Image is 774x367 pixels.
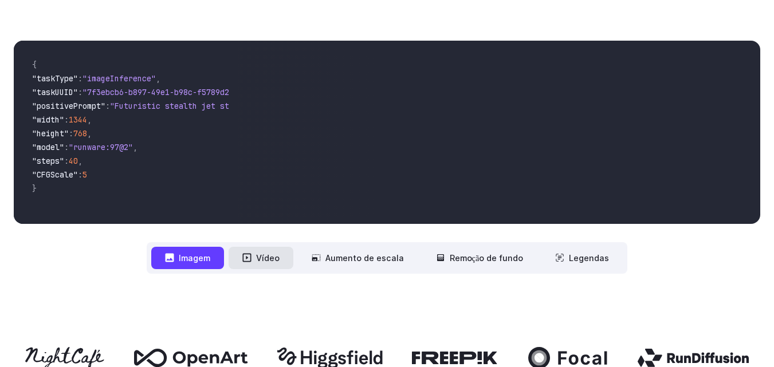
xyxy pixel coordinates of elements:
span: : [64,115,69,125]
span: "positivePrompt" [32,101,105,111]
span: "Futuristic stealth jet streaking through a neon-lit cityscape with glowing purple exhaust" [110,101,527,111]
span: , [133,142,137,152]
font: Remoção de fundo [450,253,524,263]
span: "width" [32,115,64,125]
span: 40 [69,156,78,166]
span: 1344 [69,115,87,125]
span: , [87,115,92,125]
span: } [32,183,37,194]
font: Aumento de escala [325,253,404,263]
span: 5 [82,169,87,180]
span: : [69,128,73,139]
span: , [87,128,92,139]
font: Vídeo [256,253,280,263]
span: : [78,87,82,97]
span: : [78,169,82,180]
span: "CFGScale" [32,169,78,180]
span: "taskType" [32,73,78,84]
span: 768 [73,128,87,139]
span: "height" [32,128,69,139]
span: { [32,60,37,70]
span: "steps" [32,156,64,166]
span: "taskUUID" [32,87,78,97]
span: : [64,142,69,152]
span: "model" [32,142,64,152]
font: Legendas [569,253,609,263]
font: Imagem [179,253,210,263]
span: : [78,73,82,84]
span: "runware:97@2" [69,142,133,152]
span: , [156,73,160,84]
span: "7f3ebcb6-b897-49e1-b98c-f5789d2d40d7" [82,87,257,97]
span: , [78,156,82,166]
span: : [105,101,110,111]
span: "imageInference" [82,73,156,84]
span: : [64,156,69,166]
